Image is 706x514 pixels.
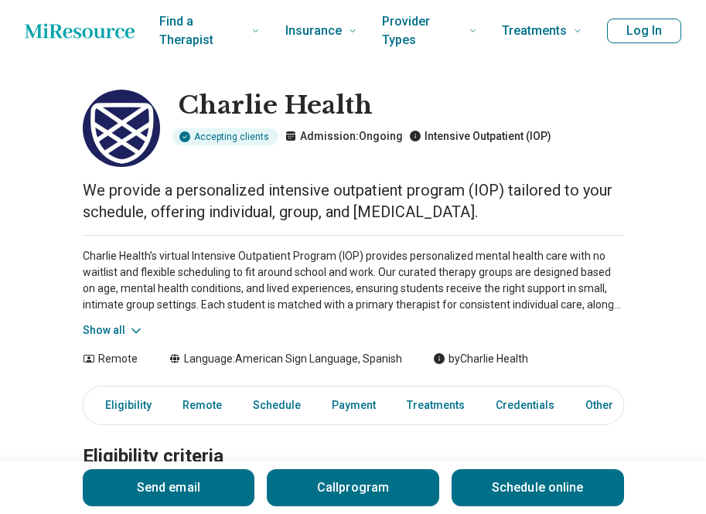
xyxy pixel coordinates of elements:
[409,128,551,145] p: Intensive Outpatient (IOP)
[169,351,402,367] div: Language: American Sign Language, Spanish
[285,128,403,145] p: Admission: Ongoing
[83,469,255,506] button: Send email
[173,390,231,421] a: Remote
[25,15,135,46] a: Home page
[486,390,564,421] a: Credentials
[244,390,310,421] a: Schedule
[83,322,144,339] button: Show all
[87,390,161,421] a: Eligibility
[83,407,624,470] h2: Eligibility criteria
[285,20,342,42] span: Insurance
[83,248,624,313] p: Charlie Health’s virtual Intensive Outpatient Program (IOP) provides personalized mental health c...
[607,19,681,43] button: Log In
[452,469,624,506] a: Schedule online
[172,128,278,145] div: Accepting clients
[179,90,551,122] h1: Charlie Health
[83,179,624,223] p: We provide a personalized intensive outpatient program (IOP) tailored to your schedule, offering ...
[433,351,528,367] div: by Charlie Health
[397,390,474,421] a: Treatments
[159,11,245,51] span: Find a Therapist
[502,20,567,42] span: Treatments
[267,469,439,506] button: Callprogram
[83,351,138,367] div: Remote
[576,390,632,421] a: Other
[382,11,462,51] span: Provider Types
[322,390,385,421] a: Payment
